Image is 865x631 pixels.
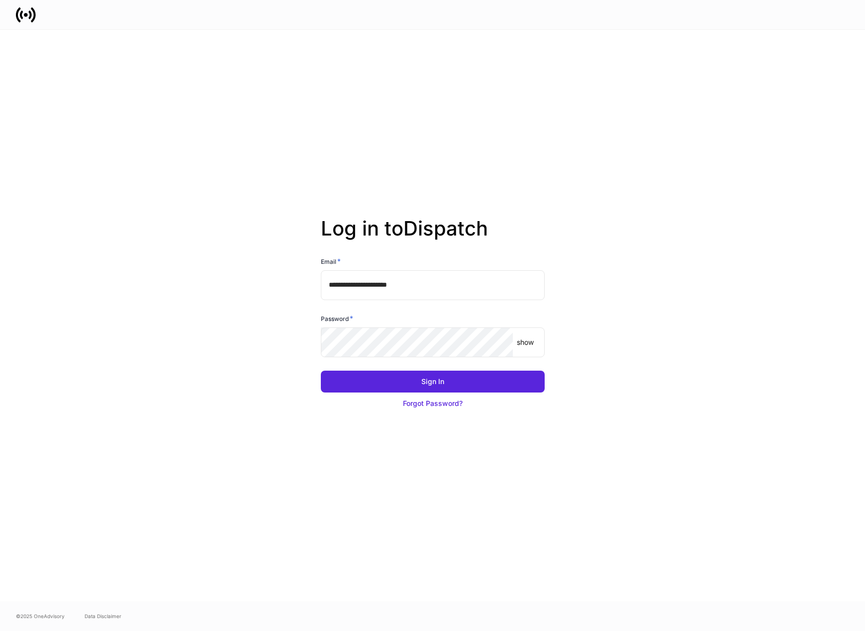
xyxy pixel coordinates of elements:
h2: Log in to Dispatch [321,217,545,256]
button: Forgot Password? [321,393,545,414]
p: show [517,337,534,347]
h6: Password [321,314,353,323]
button: Sign In [321,371,545,393]
span: © 2025 OneAdvisory [16,612,65,620]
h6: Email [321,256,341,266]
a: Data Disclaimer [85,612,121,620]
div: Sign In [421,377,444,387]
div: Forgot Password? [403,398,463,408]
